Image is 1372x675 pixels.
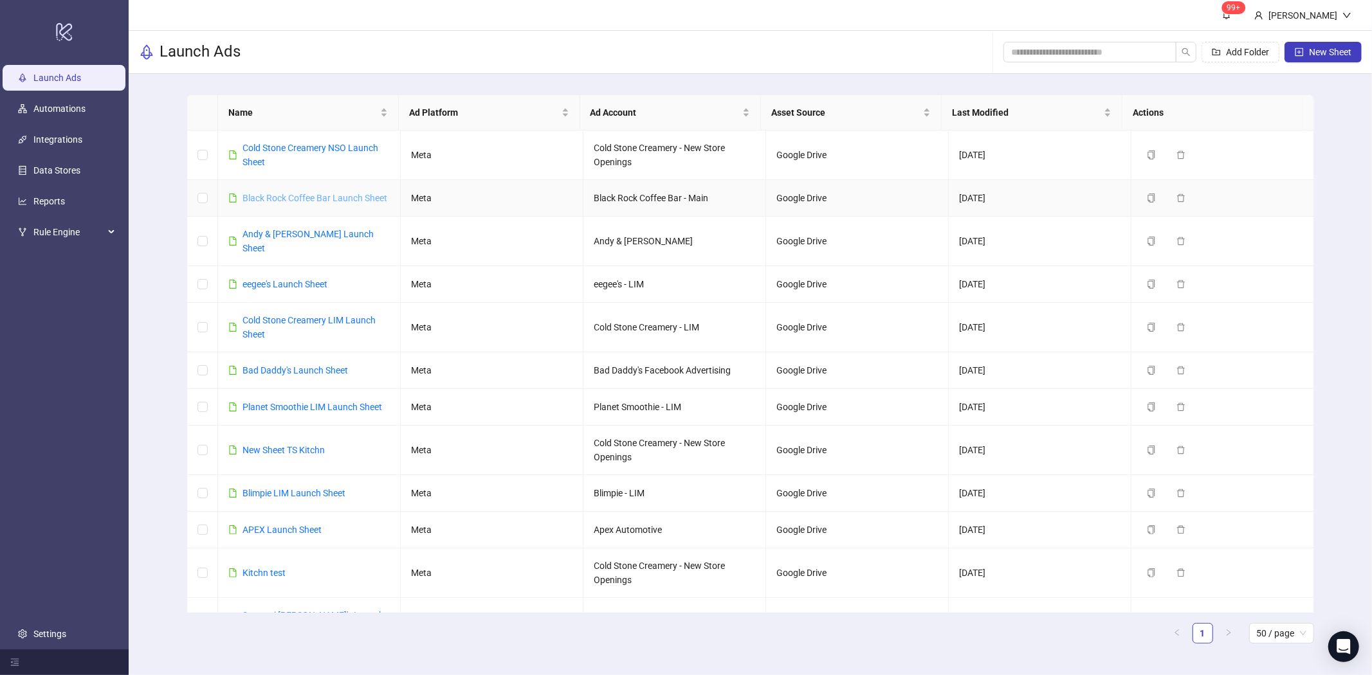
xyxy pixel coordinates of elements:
[1147,323,1156,332] span: copy
[1176,150,1185,159] span: delete
[949,130,1131,180] td: [DATE]
[1218,623,1239,643] button: right
[228,568,237,577] span: file
[583,352,766,389] td: Bad Daddy's Facebook Advertising
[1182,48,1191,57] span: search
[1147,150,1156,159] span: copy
[228,150,237,159] span: file
[1212,48,1221,57] span: folder-add
[1193,624,1212,643] a: 1
[949,217,1131,266] td: [DATE]
[1309,47,1351,57] span: New Sheet
[1176,402,1185,411] span: delete
[583,426,766,475] td: Cold Stone Creamery - New Store Openings
[242,193,387,203] a: Black Rock Coffee Bar Launch Sheet
[583,180,766,217] td: Black Rock Coffee Bar - Main
[583,266,766,303] td: eegee's - LIM
[583,217,766,266] td: Andy & [PERSON_NAME]
[1147,489,1156,498] span: copy
[949,548,1131,598] td: [DATE]
[33,196,65,206] a: Reports
[583,548,766,598] td: Cold Stone Creamery - New Store Openings
[766,352,949,389] td: Google Drive
[242,229,374,253] a: Andy & [PERSON_NAME] Launch Sheet
[1176,489,1185,498] span: delete
[1176,280,1185,289] span: delete
[1225,629,1232,636] span: right
[580,95,761,130] th: Ad Account
[242,402,382,412] a: Planet Smoothie LIM Launch Sheet
[1147,525,1156,534] span: copy
[1176,525,1185,534] span: delete
[1202,42,1279,62] button: Add Folder
[401,548,583,598] td: Meta
[1342,11,1351,20] span: down
[1147,446,1156,455] span: copy
[1173,629,1181,636] span: left
[242,568,286,578] a: Kitchn test
[1222,10,1231,19] span: bell
[1218,623,1239,643] li: Next Page
[399,95,580,130] th: Ad Platform
[401,598,583,647] td: Meta
[949,352,1131,389] td: [DATE]
[401,130,583,180] td: Meta
[949,512,1131,548] td: [DATE]
[1167,623,1187,643] button: left
[583,389,766,426] td: Planet Smoothie - LIM
[1295,48,1304,57] span: plus-square
[401,426,583,475] td: Meta
[949,426,1131,475] td: [DATE]
[33,134,82,145] a: Integrations
[766,180,949,217] td: Google Drive
[242,610,384,634] a: Samurai [PERSON_NAME]'s Launch Sheet
[228,366,237,375] span: file
[1263,8,1342,22] div: [PERSON_NAME]
[242,279,327,289] a: eegee's Launch Sheet
[949,180,1131,217] td: [DATE]
[242,143,378,167] a: Cold Stone Creamery NSO Launch Sheet
[1147,237,1156,246] span: copy
[218,95,399,130] th: Name
[228,280,237,289] span: file
[1176,568,1185,577] span: delete
[583,303,766,352] td: Cold Stone Creamery - LIM
[1249,623,1314,643] div: Page Size
[33,629,66,639] a: Settings
[401,512,583,548] td: Meta
[761,95,942,130] th: Asset Source
[949,303,1131,352] td: [DATE]
[766,266,949,303] td: Google Drive
[228,489,237,498] span: file
[228,323,237,332] span: file
[1147,568,1156,577] span: copy
[10,658,19,667] span: menu-fold
[160,42,241,62] h3: Launch Ads
[1193,623,1213,643] li: 1
[942,95,1122,130] th: Last Modified
[766,475,949,512] td: Google Drive
[766,217,949,266] td: Google Drive
[242,445,325,455] a: New Sheet TS Kitchn
[766,548,949,598] td: Google Drive
[1257,624,1306,643] span: 50 / page
[1176,366,1185,375] span: delete
[1176,323,1185,332] span: delete
[1147,402,1156,411] span: copy
[33,73,81,83] a: Launch Ads
[409,105,558,120] span: Ad Platform
[1147,280,1156,289] span: copy
[766,426,949,475] td: Google Drive
[766,598,949,647] td: Google Drive
[1328,631,1359,662] div: Open Intercom Messenger
[242,315,376,339] a: Cold Stone Creamery LIM Launch Sheet
[949,598,1131,647] td: [DATE]
[590,105,740,120] span: Ad Account
[766,512,949,548] td: Google Drive
[139,44,154,60] span: rocket
[228,237,237,246] span: file
[1176,237,1185,246] span: delete
[949,266,1131,303] td: [DATE]
[1176,446,1185,455] span: delete
[949,389,1131,426] td: [DATE]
